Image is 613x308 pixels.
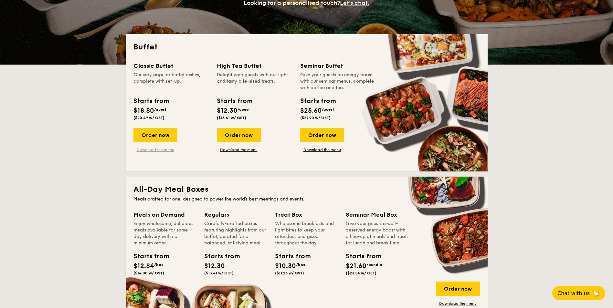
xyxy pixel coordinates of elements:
span: ($11.23 w/ GST) [275,271,304,275]
div: High Tea Buffet [217,61,292,70]
div: Starts from [275,252,304,261]
div: Starts from [204,252,233,261]
span: $21.60 [346,262,366,270]
div: Starts from [217,96,252,106]
div: Order now [300,128,344,142]
span: ($13.41 w/ GST) [204,271,234,275]
div: Meals on Demand [133,210,196,219]
div: Order now [133,128,177,142]
div: Starts from [133,96,169,106]
button: Chat with us🦙 [552,286,605,300]
div: Wholesome breakfasts and light bites to keep your attendees energised throughout the day. [275,221,338,246]
span: ($23.54 w/ GST) [346,271,376,275]
span: /box [154,262,164,267]
span: ($20.49 w/ GST) [133,116,164,120]
div: Starts from [133,252,163,261]
a: Download the menu [133,147,177,152]
span: Chat with us [557,290,590,296]
span: ($27.90 w/ GST) [300,116,331,120]
span: /guest [238,107,250,112]
h2: Buffet [133,42,480,52]
div: Classic Buffet [133,61,209,70]
span: $12.30 [204,262,225,270]
span: /box [296,262,305,267]
span: /bundle [366,262,382,267]
div: Carefully-crafted boxes featuring highlights from our buffet, curated for a balanced, satisfying ... [204,221,267,246]
a: Download the menu [217,147,261,152]
div: Seminar Buffet [300,61,376,70]
span: ($13.41 w/ GST) [217,116,246,120]
div: Treat Box [275,210,338,219]
h2: All-Day Meal Boxes [133,184,480,195]
div: Meals crafted for one, designed to power the world's best meetings and events. [133,196,480,202]
a: Download the menu [300,147,344,152]
div: Order now [217,128,261,142]
div: Give your guests an energy boost with our seminar menus, complete with coffee and tea. [300,72,376,91]
span: $12.30 [217,107,238,115]
span: $18.80 [133,107,154,115]
span: /guest [154,107,166,112]
div: Enjoy wholesome, delicious meals available for same-day delivery with no minimum order. [133,221,196,246]
div: Order now [436,282,480,296]
div: Starts from [346,252,375,261]
span: $25.60 [300,107,322,115]
span: $12.84 [133,262,154,270]
div: Regulars [204,210,267,219]
div: Starts from [300,96,335,106]
span: $10.30 [275,262,296,270]
span: 🦙 [592,290,600,297]
div: Our very popular buffet dishes, complete with set-up. [133,72,209,91]
div: Give your guests a well-deserved energy boost with a line-up of meals and treats for lunch and br... [346,221,409,246]
div: Seminar Meal Box [346,210,409,219]
span: /guest [322,107,334,112]
div: Delight your guests with our light and tasty bite-sized treats. [217,72,292,91]
a: Download the menu [436,301,480,306]
span: ($14.00 w/ GST) [133,271,164,275]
